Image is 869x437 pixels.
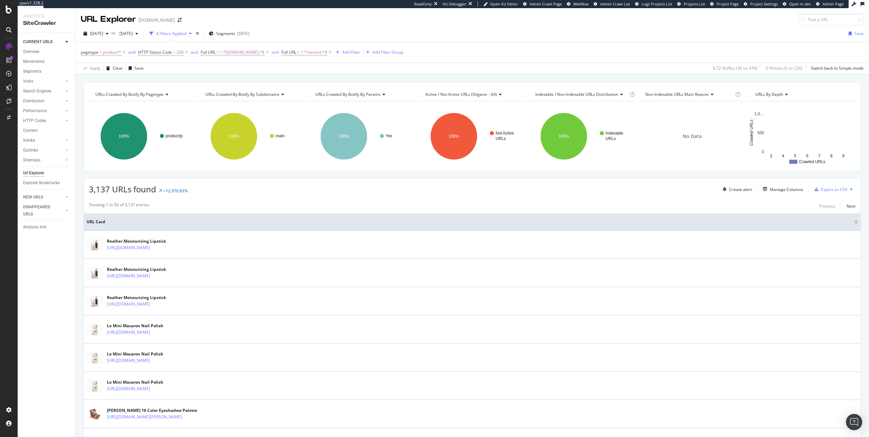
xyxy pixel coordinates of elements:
text: 4 [782,154,784,158]
div: Showing 1 to 50 of 3,137 entries [89,202,149,210]
a: Explorer Bookmarks [23,179,70,187]
button: and [272,49,279,55]
div: [DOMAIN_NAME] [138,17,175,23]
text: 6 [806,154,809,158]
text: 8 [830,154,833,158]
span: Segments [216,31,235,36]
text: URLs [496,136,506,141]
text: 5 [794,154,796,158]
img: main image [87,351,104,364]
button: Export as CSV [812,184,847,195]
a: Project Page [710,1,739,7]
a: Overview [23,48,70,55]
span: Full URL [281,49,296,55]
span: Non-Indexable URLs Main Reason [645,91,709,97]
a: Sitemaps [23,157,63,164]
h4: Indexable / Non-Indexable URLs Distribution [534,89,628,100]
a: [URL][DOMAIN_NAME] [107,244,150,251]
text: 7 [818,154,820,158]
span: = [297,49,300,55]
div: Segments [23,68,41,75]
svg: A chart. [89,107,195,166]
a: Outlinks [23,147,63,154]
div: Viz Debugger: [443,1,467,7]
a: Projects List [677,1,705,7]
svg: A chart. [529,107,635,166]
a: HTTP Codes [23,117,63,124]
span: ^.*[DOMAIN_NAME].*$ [220,48,264,57]
div: Explorer Bookmarks [23,179,60,187]
div: NEW URLS [23,194,43,201]
div: Inlinks [23,137,35,144]
span: 3,137 URLs found [89,183,156,195]
img: main image [87,323,104,336]
a: Inlinks [23,137,63,144]
span: pagetype [81,49,98,55]
button: Previous [819,202,835,210]
div: Visits [23,78,33,85]
button: [DATE] [81,28,111,39]
div: 0 % Visits ( 0 on 22K ) [766,65,802,71]
svg: A chart. [419,107,525,166]
span: HTTP Status Code [138,49,172,55]
a: Visits [23,78,63,85]
a: [URL][DOMAIN_NAME] [107,329,150,336]
div: Analytics [23,14,70,19]
div: Add Filter [342,49,360,55]
a: NEW URLS [23,194,63,201]
span: URLs Crawled By Botify By params [315,91,381,97]
span: Project Page [717,1,739,6]
span: 200 [177,48,184,57]
div: DISAPPEARED URLS [23,204,57,218]
h4: URLs Crawled By Botify By params [314,89,409,100]
a: Project Settings [744,1,778,7]
text: 100% [448,134,459,139]
div: Previous [819,203,835,209]
button: Clear [104,63,123,74]
span: URL Card [87,219,853,225]
h4: URLs Crawled By Botify By pagetype [94,89,189,100]
div: Open Intercom Messenger [846,414,862,430]
span: URLs by Depth [755,91,783,97]
button: Save [126,63,144,74]
button: and [128,49,135,55]
span: Admin Crawl Page [530,1,562,6]
div: Content [23,127,38,134]
span: = [173,49,175,55]
span: URLs Crawled By Botify By pagetype [95,91,164,97]
div: Clear [113,65,123,71]
button: Manage Columns [760,185,803,193]
button: Save [846,28,864,39]
div: +12,970.83% [163,188,188,194]
a: Search Engines [23,88,63,95]
a: DISAPPEARED URLS [23,204,63,218]
span: URLs Crawled By Botify By subdomains [205,91,279,97]
div: Realher Moisturizing Lipstick [107,238,180,244]
span: Admin Crawl List [600,1,630,6]
text: URLs [606,136,616,141]
a: Performance [23,107,63,115]
div: Apply [90,65,100,71]
span: Admin Page [822,1,844,6]
button: [DATE] [117,28,141,39]
div: A chart. [199,107,305,166]
div: Manage Columns [770,187,803,192]
text: product/p [166,134,183,138]
img: main image [87,408,104,421]
button: 4 Filters Applied [147,28,195,39]
div: [PERSON_NAME] 16 Color Eyeshadow Palette [107,407,211,414]
text: 500 [757,130,764,135]
button: Switch back to Simple mode [808,63,864,74]
a: Admin Crawl Page [523,1,562,7]
a: Logs Projects List [635,1,672,7]
h4: URLs Crawled By Botify By subdomains [204,89,299,100]
span: = [217,49,219,55]
text: 100% [558,134,569,139]
a: [URL][DOMAIN_NAME] [107,385,150,392]
div: times [195,30,200,37]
